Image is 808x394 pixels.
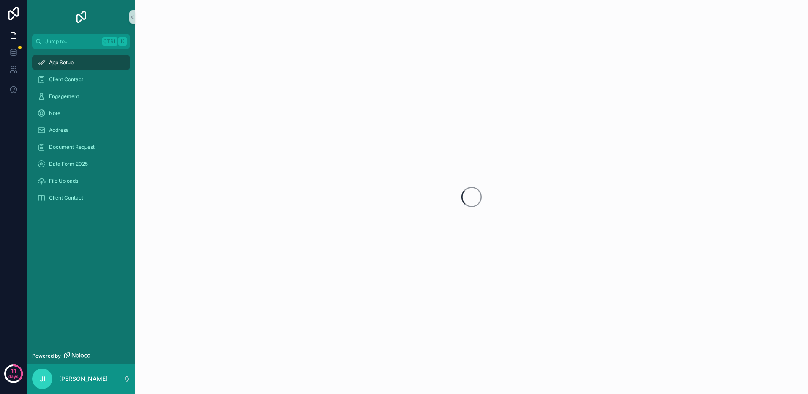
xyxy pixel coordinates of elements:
[74,10,88,24] img: App logo
[59,375,108,383] p: [PERSON_NAME]
[32,123,130,138] a: Address
[32,106,130,121] a: Note
[49,93,79,100] span: Engagement
[49,161,88,167] span: Data Form 2025
[32,89,130,104] a: Engagement
[32,34,130,49] button: Jump to...CtrlK
[49,144,95,150] span: Document Request
[49,194,83,201] span: Client Contact
[49,59,74,66] span: App Setup
[49,110,60,117] span: Note
[27,49,135,216] div: scrollable content
[11,367,16,375] p: 11
[49,76,83,83] span: Client Contact
[32,173,130,189] a: File Uploads
[27,348,135,364] a: Powered by
[32,190,130,205] a: Client Contact
[32,353,61,359] span: Powered by
[49,178,78,184] span: File Uploads
[32,156,130,172] a: Data Form 2025
[119,38,126,45] span: K
[49,127,68,134] span: Address
[45,38,99,45] span: Jump to...
[32,140,130,155] a: Document Request
[40,374,45,384] span: JI
[102,37,117,46] span: Ctrl
[32,55,130,70] a: App Setup
[8,370,19,382] p: days
[32,72,130,87] a: Client Contact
